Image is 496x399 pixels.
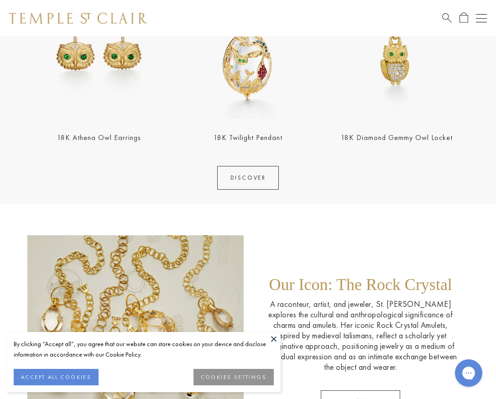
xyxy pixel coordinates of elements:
button: ACCEPT ALL COOKIES [14,369,99,385]
button: COOKIES SETTINGS [193,369,274,385]
a: Open Shopping Bag [459,12,468,24]
a: 18K Athena Owl Earrings [57,133,141,142]
a: 18K Diamond Gemmy Owl Locket [341,133,453,142]
button: Open navigation [476,13,487,24]
p: A raconteur, artist, and jeweler, St. [PERSON_NAME] explores the cultural and anthropological sig... [262,299,460,372]
a: DISCOVER [217,166,279,190]
div: By clicking “Accept all”, you agree that our website can store cookies on your device and disclos... [14,339,274,360]
iframe: Gorgias live chat messenger [450,356,487,390]
img: Temple St. Clair [9,13,147,24]
a: Search [442,12,452,24]
a: 18K Twilight Pendant [214,133,282,142]
p: Our Icon: The Rock Crystal [269,275,452,299]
